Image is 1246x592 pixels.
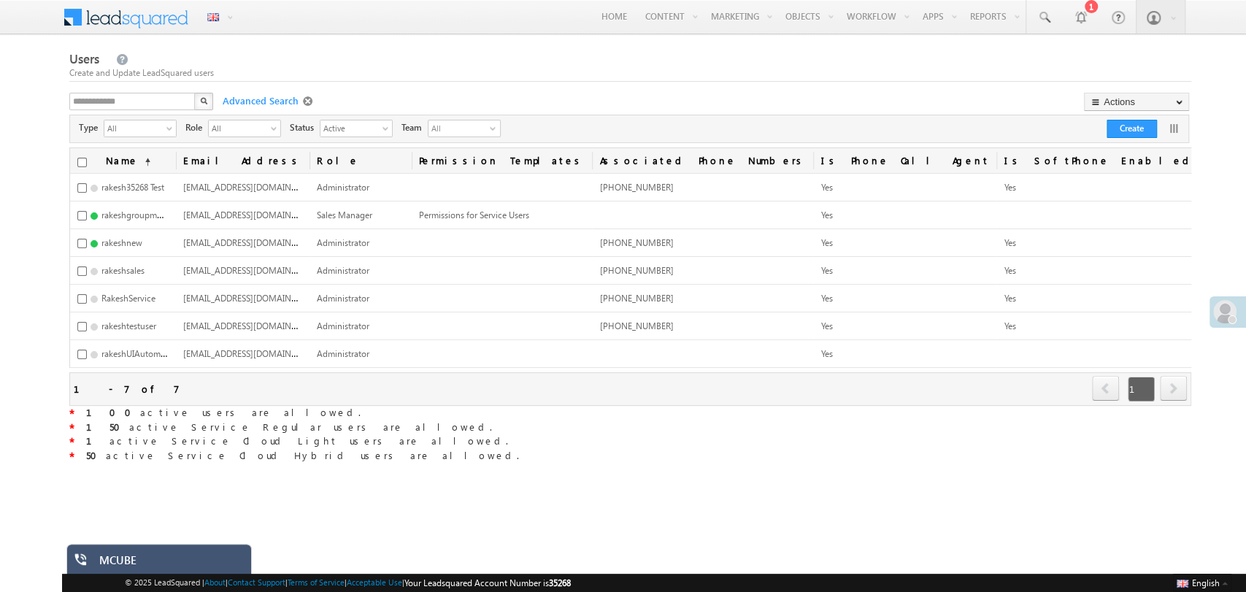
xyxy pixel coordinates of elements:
span: Yes [1004,293,1015,304]
span: [EMAIL_ADDRESS][DOMAIN_NAME] [183,264,323,276]
button: English [1173,574,1231,591]
a: Terms of Service [288,577,345,587]
span: Status [290,121,320,134]
span: [EMAIL_ADDRESS][DOMAIN_NAME] [183,347,323,359]
span: All [104,120,164,135]
span: Your Leadsquared Account Number is [404,577,571,588]
span: Yes [820,320,832,331]
span: 35268 [549,577,571,588]
span: English [1192,577,1220,588]
span: [EMAIL_ADDRESS][DOMAIN_NAME] [183,319,323,331]
span: Administrator [317,348,369,359]
span: Role [185,121,208,134]
button: Actions [1084,93,1189,111]
span: Yes [1004,237,1015,248]
span: Yes [1004,182,1015,193]
a: Role [309,148,412,173]
a: Name [99,148,158,173]
div: MCUBE [99,553,241,574]
a: Is SoftPhone Enabled [996,148,1201,173]
span: Yes [820,182,832,193]
span: Sales Manager [317,209,372,220]
strong: 150 [86,420,129,433]
div: Create and Update LeadSquared users [69,66,1191,80]
span: Team [401,121,428,134]
span: [PHONE_NUMBER] [599,265,673,276]
a: Associated Phone Numbers [592,148,813,173]
span: [PHONE_NUMBER] [599,237,673,248]
span: Yes [820,209,832,220]
span: Administrator [317,265,369,276]
span: Administrator [317,237,369,248]
span: © 2025 LeadSquared | | | | | [125,576,571,590]
img: Search [200,97,207,104]
span: rakeshgroupmanager [101,208,183,220]
span: Type [79,121,104,134]
span: rakeshsales [101,265,145,276]
span: Yes [820,265,832,276]
span: Yes [1004,265,1015,276]
span: Advanced Search [215,94,303,107]
a: prev [1092,377,1120,401]
strong: 1 [86,434,109,447]
a: About [204,577,226,587]
a: Is Phone Call Agent [813,148,996,173]
div: 1 - 7 of 7 [74,380,180,397]
a: Email Address [176,148,309,173]
span: prev [1092,376,1119,401]
span: active users are allowed. [74,406,361,418]
span: select [166,124,178,132]
span: Yes [1004,320,1015,331]
strong: 50 [86,449,106,461]
span: Yes [820,348,832,359]
span: (sorted ascending) [139,156,150,168]
span: [EMAIL_ADDRESS][DOMAIN_NAME] [183,291,323,304]
span: [EMAIL_ADDRESS][DOMAIN_NAME] [183,236,323,248]
span: [EMAIL_ADDRESS][DOMAIN_NAME] [183,180,323,193]
span: Active [320,120,380,135]
span: [EMAIL_ADDRESS][DOMAIN_NAME] [183,208,323,220]
span: active Service Cloud Light users are allowed. [74,434,508,447]
span: [PHONE_NUMBER] [599,293,673,304]
span: Yes [820,293,832,304]
span: rakeshnew [101,237,142,248]
button: Create [1107,120,1157,138]
span: Yes [820,237,832,248]
span: All [209,120,269,135]
span: Permission Templates [412,148,592,173]
span: Administrator [317,320,369,331]
span: rakesh35268 Test [101,182,164,193]
span: 1 [1128,377,1155,401]
span: All [428,120,487,137]
span: RakeshService [101,293,155,304]
span: Permissions for Service Users [419,209,529,220]
a: Contact Support [228,577,285,587]
span: Administrator [317,182,369,193]
span: select [382,124,394,132]
span: active Service Regular users are allowed. [74,420,492,433]
a: next [1160,377,1187,401]
strong: 100 [86,406,140,418]
span: select [271,124,282,132]
span: Administrator [317,293,369,304]
span: active Service Cloud Hybrid users are allowed. [74,449,519,461]
span: Users [69,50,99,67]
span: rakeshUIAutomation [101,347,180,359]
span: [PHONE_NUMBER] [599,320,673,331]
span: rakeshtestuser [101,320,156,331]
span: [PHONE_NUMBER] [599,182,673,193]
span: next [1160,376,1187,401]
a: Acceptable Use [347,577,402,587]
